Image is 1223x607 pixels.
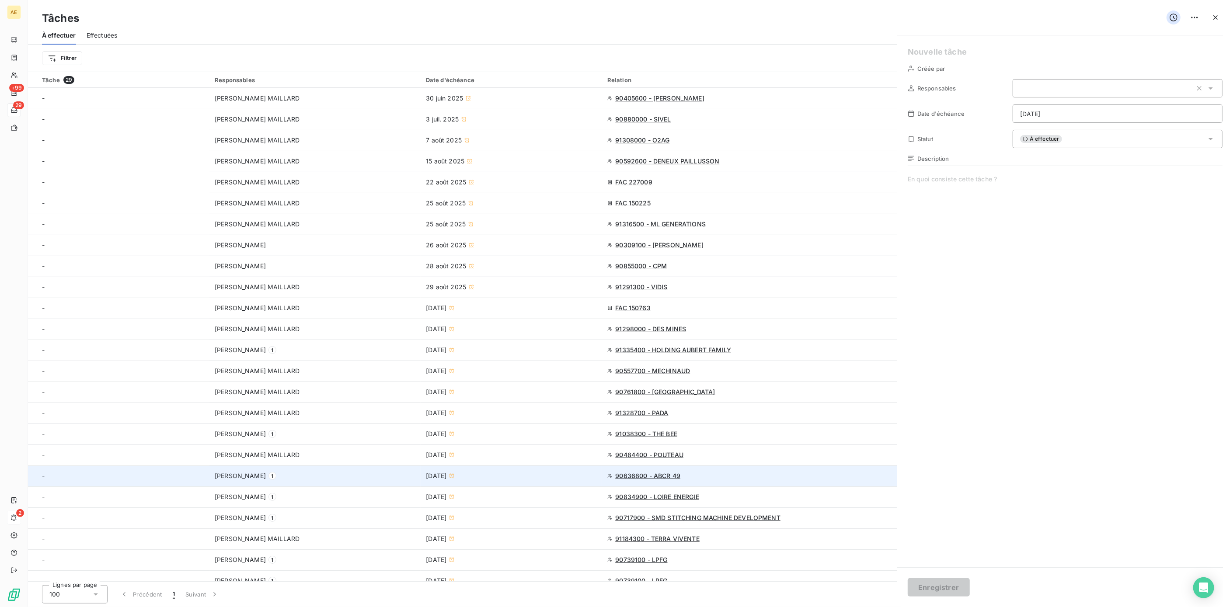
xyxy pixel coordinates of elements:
span: À effectuer [1020,135,1062,143]
div: Open Intercom Messenger [1193,577,1214,598]
span: Statut [917,135,933,142]
span: Date d'échéance [917,110,965,117]
span: Responsables [917,85,956,92]
input: placeholder [1013,104,1223,123]
span: Créée par [917,65,945,72]
span: Description [917,155,949,162]
button: Enregistrer [908,578,970,597]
